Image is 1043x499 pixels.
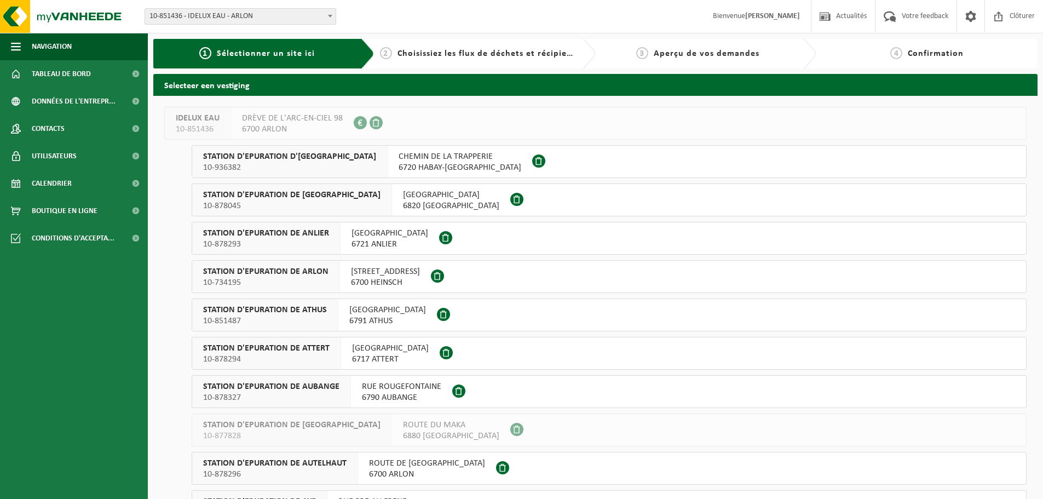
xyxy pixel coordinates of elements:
[399,162,521,173] span: 6720 HABAY-[GEOGRAPHIC_DATA]
[203,392,339,403] span: 10-878327
[745,12,800,20] strong: [PERSON_NAME]
[890,47,902,59] span: 4
[203,469,347,480] span: 10-878296
[203,239,329,250] span: 10-878293
[192,299,1027,331] button: STATION D'EPURATION DE ATHUS 10-851487 [GEOGRAPHIC_DATA]6791 ATHUS
[32,115,65,142] span: Contacts
[908,49,964,58] span: Confirmation
[32,225,114,252] span: Conditions d'accepta...
[403,200,499,211] span: 6820 [GEOGRAPHIC_DATA]
[203,277,329,288] span: 10-734195
[351,266,420,277] span: [STREET_ADDRESS]
[362,392,441,403] span: 6790 AUBANGE
[176,113,220,124] span: IDELUX EAU
[369,469,485,480] span: 6700 ARLON
[654,49,759,58] span: Aperçu de vos demandes
[203,381,339,392] span: STATION D'EPURATION DE AUBANGE
[32,142,77,170] span: Utilisateurs
[242,124,343,135] span: 6700 ARLON
[203,431,381,441] span: 10-877828
[145,8,336,25] span: 10-851436 - IDELUX EAU - ARLON
[192,452,1027,485] button: STATION D'EPURATION DE AUTELHAUT 10-878296 ROUTE DE [GEOGRAPHIC_DATA]6700 ARLON
[203,305,327,316] span: STATION D'EPURATION DE ATHUS
[399,151,521,162] span: CHEMIN DE LA TRAPPERIE
[32,60,91,88] span: Tableau de bord
[403,420,499,431] span: ROUTE DU MAKA
[349,316,426,326] span: 6791 ATHUS
[203,458,347,469] span: STATION D'EPURATION DE AUTELHAUT
[203,316,327,326] span: 10-851487
[153,74,1038,95] h2: Selecteer een vestiging
[192,337,1027,370] button: STATION D'EPURATION DE ATTERT 10-878294 [GEOGRAPHIC_DATA]6717 ATTERT
[176,124,220,135] span: 10-851436
[203,200,381,211] span: 10-878045
[351,228,428,239] span: [GEOGRAPHIC_DATA]
[351,277,420,288] span: 6700 HEINSCH
[192,222,1027,255] button: STATION D'EPURATION DE ANLIER 10-878293 [GEOGRAPHIC_DATA]6721 ANLIER
[403,190,499,200] span: [GEOGRAPHIC_DATA]
[349,305,426,316] span: [GEOGRAPHIC_DATA]
[352,354,429,365] span: 6717 ATTERT
[192,260,1027,293] button: STATION D'EPURATION DE ARLON 10-734195 [STREET_ADDRESS]6700 HEINSCH
[380,47,392,59] span: 2
[217,49,315,58] span: Sélectionner un site ici
[32,33,72,60] span: Navigation
[362,381,441,392] span: RUE ROUGEFONTAINE
[242,113,343,124] span: DRÈVE DE L'ARC-EN-CIEL 98
[32,170,72,197] span: Calendrier
[203,151,376,162] span: STATION D'EPURATION D'[GEOGRAPHIC_DATA]
[192,183,1027,216] button: STATION D'EPURATION DE [GEOGRAPHIC_DATA] 10-878045 [GEOGRAPHIC_DATA]6820 [GEOGRAPHIC_DATA]
[351,239,428,250] span: 6721 ANLIER
[199,47,211,59] span: 1
[636,47,648,59] span: 3
[369,458,485,469] span: ROUTE DE [GEOGRAPHIC_DATA]
[203,343,330,354] span: STATION D'EPURATION DE ATTERT
[203,354,330,365] span: 10-878294
[203,228,329,239] span: STATION D'EPURATION DE ANLIER
[203,190,381,200] span: STATION D'EPURATION DE [GEOGRAPHIC_DATA]
[203,162,376,173] span: 10-936382
[397,49,580,58] span: Choisissiez les flux de déchets et récipients
[145,9,336,24] span: 10-851436 - IDELUX EAU - ARLON
[352,343,429,354] span: [GEOGRAPHIC_DATA]
[403,431,499,441] span: 6880 [GEOGRAPHIC_DATA]
[32,88,116,115] span: Données de l'entrepr...
[203,420,381,431] span: STATION D'EPURATION DE [GEOGRAPHIC_DATA]
[32,197,97,225] span: Boutique en ligne
[203,266,329,277] span: STATION D'EPURATION DE ARLON
[192,145,1027,178] button: STATION D'EPURATION D'[GEOGRAPHIC_DATA] 10-936382 CHEMIN DE LA TRAPPERIE6720 HABAY-[GEOGRAPHIC_DATA]
[192,375,1027,408] button: STATION D'EPURATION DE AUBANGE 10-878327 RUE ROUGEFONTAINE6790 AUBANGE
